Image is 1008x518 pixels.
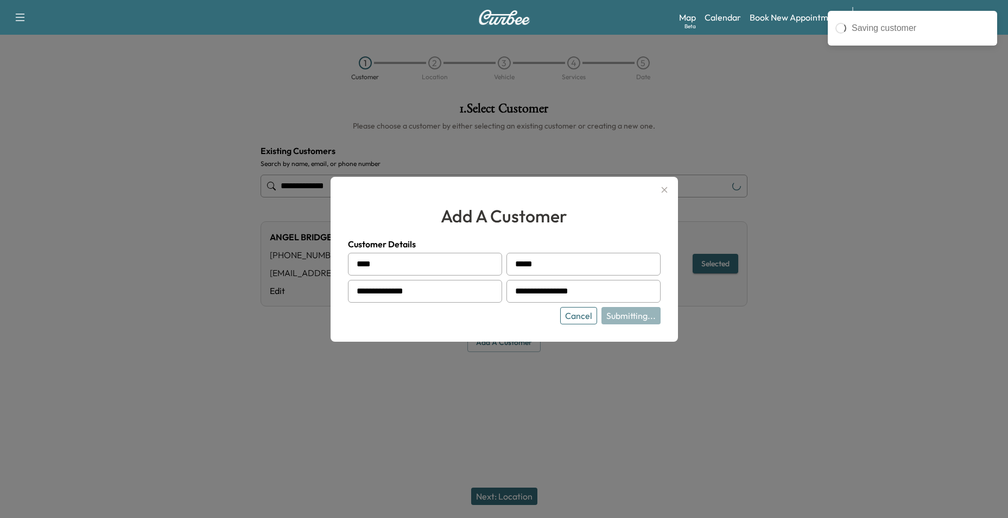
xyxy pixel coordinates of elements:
h4: Customer Details [348,238,661,251]
a: Calendar [705,11,741,24]
h2: add a customer [348,203,661,229]
img: Curbee Logo [478,10,530,25]
a: MapBeta [679,11,696,24]
button: Cancel [560,307,597,324]
a: Book New Appointment [750,11,841,24]
div: Beta [684,22,696,30]
div: Saving customer [852,22,990,35]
